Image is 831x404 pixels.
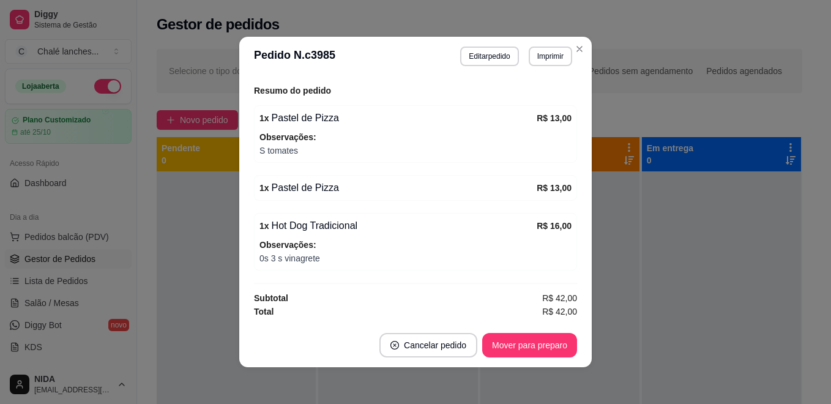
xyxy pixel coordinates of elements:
[542,291,577,305] span: R$ 42,00
[482,333,577,357] button: Mover para preparo
[254,47,335,66] h3: Pedido N. c3985
[529,47,572,66] button: Imprimir
[254,307,274,316] strong: Total
[390,341,399,350] span: close-circle
[259,183,269,193] strong: 1 x
[460,47,518,66] button: Editarpedido
[259,252,572,265] span: 0s 3 s vinagrete
[259,219,537,233] div: Hot Dog Tradicional
[570,39,589,59] button: Close
[259,221,269,231] strong: 1 x
[537,113,572,123] strong: R$ 13,00
[259,144,572,157] span: S tomates
[259,132,316,142] strong: Observações:
[259,111,537,125] div: Pastel de Pizza
[259,240,316,250] strong: Observações:
[542,305,577,318] span: R$ 42,00
[379,333,477,357] button: close-circleCancelar pedido
[259,181,537,195] div: Pastel de Pizza
[537,183,572,193] strong: R$ 13,00
[254,293,288,303] strong: Subtotal
[254,86,331,95] strong: Resumo do pedido
[537,221,572,231] strong: R$ 16,00
[259,113,269,123] strong: 1 x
